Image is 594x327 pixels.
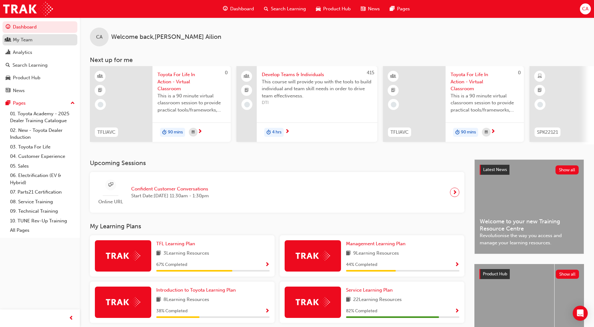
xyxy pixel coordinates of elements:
[3,2,53,16] img: Trak
[8,226,77,235] a: All Pages
[390,5,395,13] span: pages-icon
[3,34,77,46] a: My Team
[480,218,579,232] span: Welcome to your new Training Resource Centre
[537,102,543,107] span: learningRecordVerb_NONE-icon
[259,3,311,15] a: search-iconSearch Learning
[3,97,77,109] button: Pages
[346,261,377,268] span: 44 % Completed
[391,102,396,107] span: learningRecordVerb_NONE-icon
[156,261,187,268] span: 67 % Completed
[262,99,372,106] span: DTI
[573,306,588,321] div: Open Intercom Messenger
[244,102,250,107] span: learningRecordVerb_NONE-icon
[6,50,10,55] span: chart-icon
[8,142,77,152] a: 03. Toyota For Life
[8,171,77,187] a: 06. Electrification (EV & Hybrid)
[311,3,356,15] a: car-iconProduct Hub
[230,5,254,13] span: Dashboard
[13,87,25,94] div: News
[3,47,77,58] a: Analytics
[97,129,116,136] span: TFLIAVC
[353,250,399,257] span: 9 Learning Resources
[285,129,290,135] span: next-icon
[483,271,507,277] span: Product Hub
[3,20,77,97] button: DashboardMy TeamAnalyticsSearch LearningProduct HubNews
[518,70,521,75] span: 0
[491,129,495,135] span: next-icon
[537,129,558,136] span: SPK22121
[390,129,409,136] span: TFLIAVC
[368,5,380,13] span: News
[346,250,351,257] span: book-icon
[106,251,140,261] img: Trak
[6,88,10,94] span: news-icon
[455,307,459,315] button: Show Progress
[8,197,77,207] a: 08. Service Training
[90,223,464,230] h3: My Learning Plans
[95,198,126,205] span: Online URL
[6,24,10,30] span: guage-icon
[480,232,579,246] span: Revolutionise the way you access and manage your learning resources.
[108,181,113,189] span: sessionType_ONLINE_URL-icon
[271,5,306,13] span: Search Learning
[192,128,195,136] span: calendar-icon
[8,216,77,226] a: 10. TUNE Rev-Up Training
[156,296,161,304] span: book-icon
[485,128,488,136] span: calendar-icon
[391,86,395,95] span: booktick-icon
[223,5,228,13] span: guage-icon
[346,308,377,315] span: 82 % Completed
[98,102,103,107] span: learningRecordVerb_NONE-icon
[265,309,270,314] span: Show Progress
[218,3,259,15] a: guage-iconDashboard
[455,309,459,314] span: Show Progress
[353,296,402,304] span: 22 Learning Resources
[367,70,374,75] span: 415
[296,297,330,307] img: Trak
[111,34,221,41] span: Welcome back , [PERSON_NAME] Ailion
[461,129,476,136] span: 90 mins
[3,72,77,84] a: Product Hub
[455,128,460,137] span: duration-icon
[236,66,377,142] a: 415Develop Teams & IndividualsThis course will provide you with the tools to build individual and...
[90,66,231,142] a: 0TFLIAVCToyota For Life In Action - Virtual ClassroomThis is a 90 minute virtual classroom sessio...
[452,188,457,197] span: next-icon
[163,296,209,304] span: 8 Learning Resources
[480,165,579,175] a: Latest NewsShow all
[156,287,236,293] span: Introduction to Toyota Learning Plan
[13,36,33,44] div: My Team
[265,262,270,268] span: Show Progress
[455,262,459,268] span: Show Progress
[106,297,140,307] img: Trak
[455,261,459,269] button: Show Progress
[8,161,77,171] a: 05. Sales
[265,307,270,315] button: Show Progress
[90,159,464,167] h3: Upcoming Sessions
[383,66,524,142] a: 0TFLIAVCToyota For Life In Action - Virtual ClassroomThis is a 90 minute virtual classroom sessio...
[346,287,393,293] span: Service Learning Plan
[361,5,365,13] span: news-icon
[538,72,542,80] span: learningResourceType_ELEARNING-icon
[168,129,183,136] span: 90 mins
[346,287,395,294] a: Service Learning Plan
[156,287,238,294] a: Introduction to Toyota Learning Plan
[98,86,102,95] span: booktick-icon
[245,86,249,95] span: booktick-icon
[95,177,459,208] a: Online URLConfident Customer ConversationsStart Date:[DATE] 11:30am - 1:30pm
[6,37,10,43] span: people-icon
[538,86,542,95] span: booktick-icon
[163,250,209,257] span: 3 Learning Resources
[6,101,10,106] span: pages-icon
[356,3,385,15] a: news-iconNews
[8,126,77,142] a: 02. New - Toyota Dealer Induction
[346,240,408,247] a: Management Learning Plan
[13,62,48,69] div: Search Learning
[96,34,102,41] span: CA
[265,261,270,269] button: Show Progress
[13,74,40,81] div: Product Hub
[69,314,74,322] span: prev-icon
[397,5,410,13] span: Pages
[346,241,405,247] span: Management Learning Plan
